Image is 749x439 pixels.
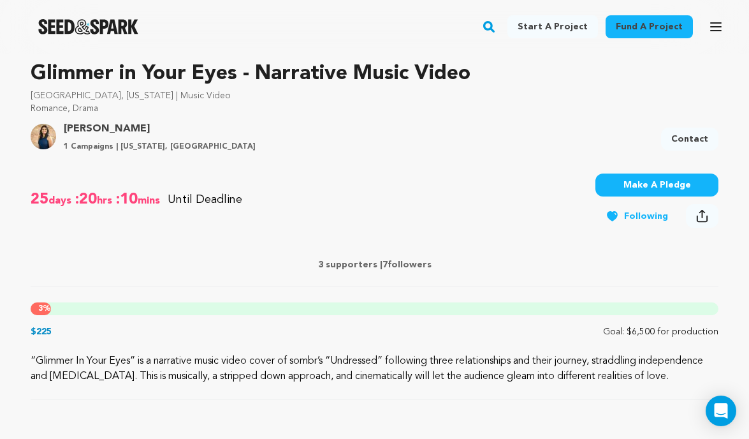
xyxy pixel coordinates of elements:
[38,305,43,313] span: 3
[38,19,138,34] img: Seed&Spark Logo Dark Mode
[64,121,256,137] a: Goto Niki Perera profile
[595,205,678,228] button: Following
[38,19,138,34] a: Seed&Spark Homepage
[74,190,97,210] span: :20
[31,258,718,271] p: 3 supporters | followers
[507,15,598,38] a: Start a project
[31,325,52,338] p: $225
[31,124,56,149] img: b1bbadc1a118337e.jpg
[31,102,718,115] p: Romance, Drama
[603,325,718,338] p: Goal: $6,500 for production
[31,302,51,315] div: %
[48,190,74,210] span: days
[706,396,736,426] div: Open Intercom Messenger
[31,353,718,384] p: “Glimmer In Your Eyes” is a narrative music video cover of sombr’s “Undressed” following three re...
[97,190,115,210] span: hrs
[382,260,388,269] span: 7
[64,142,256,152] p: 1 Campaigns | [US_STATE], [GEOGRAPHIC_DATA]
[661,128,718,151] a: Contact
[31,89,718,102] p: [GEOGRAPHIC_DATA], [US_STATE] | Music Video
[31,59,718,89] p: Glimmer in Your Eyes - Narrative Music Video
[138,190,163,210] span: mins
[168,191,242,209] p: Until Deadline
[606,15,693,38] a: Fund a project
[595,174,718,197] button: Make A Pledge
[115,190,138,210] span: :10
[31,190,48,210] span: 25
